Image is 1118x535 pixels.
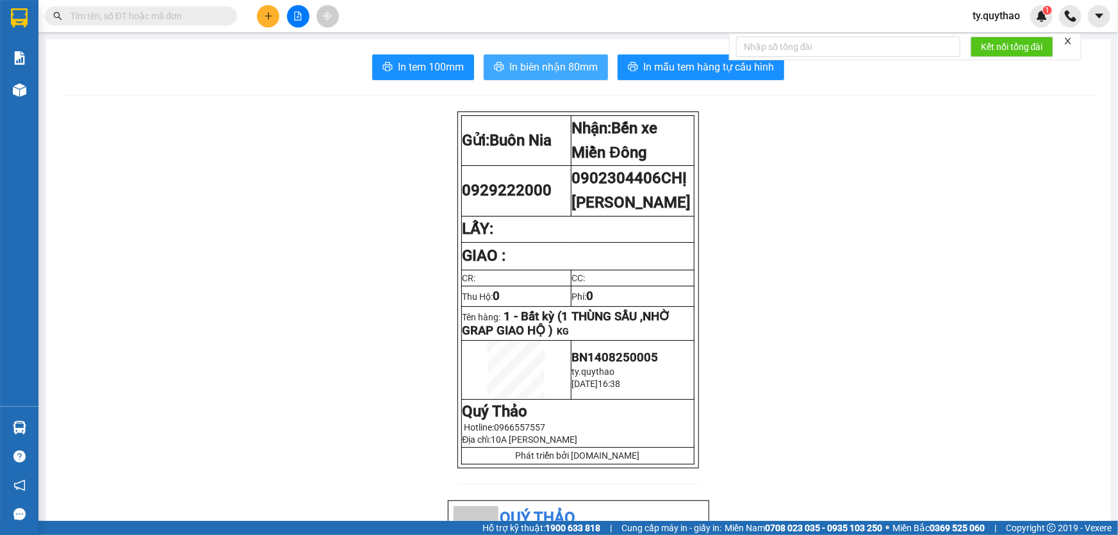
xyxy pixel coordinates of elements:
li: Quý Thảo [454,506,703,531]
strong: 0708 023 035 - 0935 103 250 [765,523,882,533]
input: Tìm tên, số ĐT hoặc mã đơn [70,9,222,23]
span: KG [557,326,570,336]
button: caret-down [1088,5,1110,28]
div: Bến xe Miền Đông [110,11,212,42]
button: plus [257,5,279,28]
span: Địa chỉ: [463,434,578,445]
strong: Gửi: [463,131,552,149]
span: 1 [1045,6,1049,15]
td: Thu Hộ: [461,286,571,306]
span: 10A [PERSON_NAME] [491,434,578,445]
span: Gửi: [11,12,31,26]
strong: 1900 633 818 [545,523,600,533]
span: caret-down [1094,10,1105,22]
span: search [53,12,62,21]
span: 0 [493,289,500,303]
button: Kết nối tổng đài [971,37,1053,57]
span: In tem 100mm [398,59,464,75]
span: ⚪️ [885,525,889,531]
span: | [610,521,612,535]
span: message [13,508,26,520]
span: 0 [587,289,594,303]
div: 0929222000 [11,26,101,44]
span: notification [13,479,26,491]
span: Buôn Nia [490,131,552,149]
button: file-add [287,5,309,28]
input: Nhập số tổng đài [736,37,960,57]
span: Bến xe Miền Đông [572,119,658,161]
td: Phí: [571,286,694,306]
strong: LẤY: [463,220,494,238]
button: aim [316,5,339,28]
div: Buôn Nia [11,11,101,26]
span: ty.quythao [962,8,1030,24]
span: Kết nối tổng đài [981,40,1043,54]
td: CC: [571,270,694,286]
span: file-add [293,12,302,21]
img: warehouse-icon [13,83,26,97]
span: Cung cấp máy in - giấy in: [621,521,721,535]
span: close [1064,37,1073,45]
img: solution-icon [13,51,26,65]
button: printerIn tem 100mm [372,54,474,80]
button: printerIn biên nhận 80mm [484,54,608,80]
span: printer [628,62,638,74]
span: In biên nhận 80mm [509,59,598,75]
img: phone-icon [1065,10,1076,22]
img: icon-new-feature [1036,10,1048,22]
div: CHỊ [PERSON_NAME] [110,42,212,72]
span: aim [323,12,332,21]
span: [DATE] [572,379,598,389]
img: warehouse-icon [13,421,26,434]
button: printerIn mẫu tem hàng tự cấu hình [618,54,784,80]
td: CR: [461,270,571,286]
span: printer [494,62,504,74]
span: BN1408250005 [572,350,659,365]
span: | [994,521,996,535]
span: printer [382,62,393,74]
span: copyright [1047,523,1056,532]
td: Phát triển bởi [DOMAIN_NAME] [461,447,694,464]
strong: Nhận: [572,119,658,161]
span: Hỗ trợ kỹ thuật: [482,521,600,535]
span: Miền Nam [725,521,882,535]
strong: 0369 525 060 [930,523,985,533]
span: ty.quythao [572,366,615,377]
span: 1 - Bất kỳ (1 THÙNG SẦU ,NHỜ GRAP GIAO HỘ ) [463,309,671,338]
sup: 1 [1043,6,1052,15]
span: 0902304406 [572,169,691,211]
span: 16:38 [598,379,621,389]
span: plus [264,12,273,21]
span: question-circle [13,450,26,463]
span: 0966557557 [495,422,546,432]
span: 0929222000 [463,181,552,199]
span: Hotline: [464,422,546,432]
div: 0902304406 [110,72,212,90]
span: Nhận: [110,12,140,26]
strong: Quý Thảo [463,402,528,420]
img: logo-vxr [11,8,28,28]
span: Miền Bắc [892,521,985,535]
strong: GIAO : [463,247,506,265]
p: Tên hàng: [463,309,693,338]
span: In mẫu tem hàng tự cấu hình [643,59,774,75]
